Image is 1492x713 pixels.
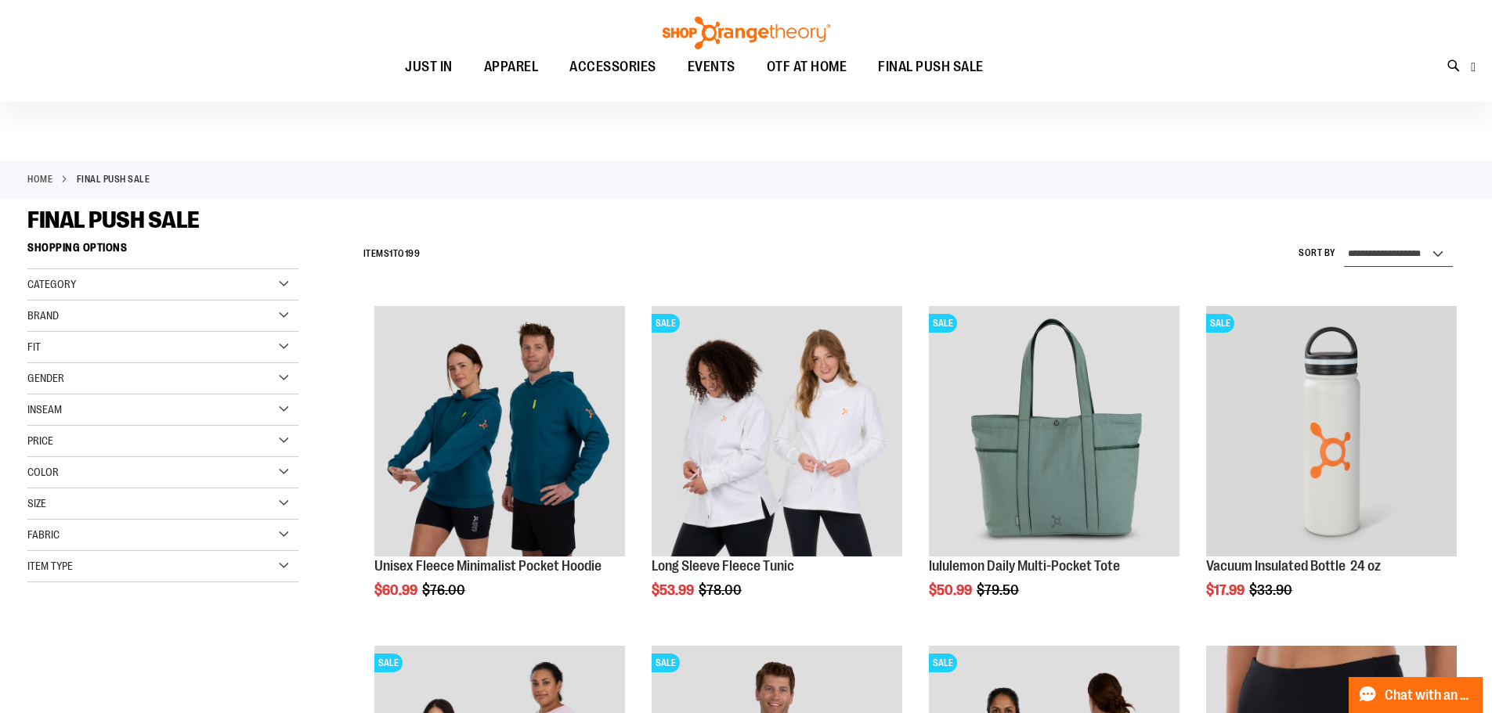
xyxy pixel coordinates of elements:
div: product [1198,298,1465,638]
span: Fabric [27,528,60,541]
span: Price [27,434,53,447]
span: Chat with an Expert [1385,688,1473,703]
a: Vacuum Insulated Bottle 24 oz [1206,558,1381,574]
span: SALE [652,654,680,672]
span: Item Type [27,560,73,572]
span: Category [27,278,76,290]
img: Unisex Fleece Minimalist Pocket Hoodie [374,306,625,556]
span: Size [27,497,46,510]
span: Inseam [27,403,62,416]
img: lululemon Daily Multi-Pocket Tote [929,306,1180,556]
span: SALE [652,314,680,333]
a: JUST IN [389,49,468,85]
span: 1 [389,248,393,259]
a: Long Sleeve Fleece Tunic [652,558,794,574]
div: product [921,298,1187,638]
a: lululemon Daily Multi-Pocket ToteSALE [929,306,1180,559]
div: product [644,298,910,638]
span: FINAL PUSH SALE [27,207,200,233]
a: EVENTS [672,49,751,85]
a: OTF AT HOME [751,49,863,85]
button: Chat with an Expert [1349,677,1483,713]
img: Shop Orangetheory [660,16,833,49]
span: Color [27,466,59,478]
strong: FINAL PUSH SALE [77,172,150,186]
span: $60.99 [374,582,420,598]
span: $33.90 [1249,582,1295,598]
span: FINAL PUSH SALE [878,49,984,85]
span: ACCESSORIES [569,49,656,85]
span: SALE [929,314,957,333]
img: Product image for Fleece Long Sleeve [652,306,902,556]
span: SALE [374,654,403,672]
a: Unisex Fleece Minimalist Pocket Hoodie [374,558,601,574]
span: $17.99 [1206,582,1247,598]
span: Gender [27,372,64,384]
a: Vacuum Insulated Bottle 24 ozSALE [1206,306,1457,559]
span: JUST IN [405,49,453,85]
span: SALE [1206,314,1234,333]
a: FINAL PUSH SALE [862,49,999,85]
a: Unisex Fleece Minimalist Pocket Hoodie [374,306,625,559]
span: $50.99 [929,582,974,598]
span: 199 [405,248,421,259]
img: Vacuum Insulated Bottle 24 oz [1206,306,1457,556]
a: Home [27,172,52,186]
span: $76.00 [422,582,468,598]
a: APPAREL [468,49,555,85]
span: Brand [27,309,59,322]
div: product [367,298,633,638]
span: $53.99 [652,582,696,598]
label: Sort By [1299,247,1336,260]
strong: Shopping Options [27,234,298,269]
span: EVENTS [688,49,735,85]
span: APPAREL [484,49,539,85]
h2: Items to [363,242,421,266]
span: OTF AT HOME [767,49,847,85]
a: lululemon Daily Multi-Pocket Tote [929,558,1120,574]
span: $78.00 [699,582,744,598]
a: ACCESSORIES [554,49,672,85]
span: $79.50 [977,582,1021,598]
span: SALE [929,654,957,672]
a: Product image for Fleece Long SleeveSALE [652,306,902,559]
span: Fit [27,340,41,353]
